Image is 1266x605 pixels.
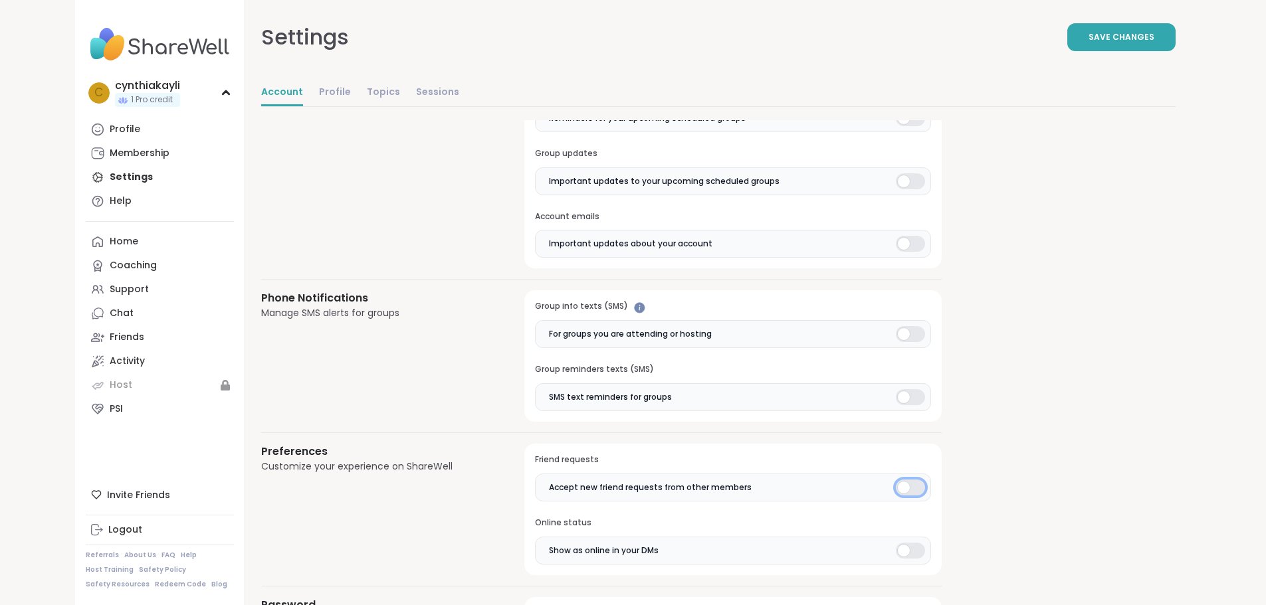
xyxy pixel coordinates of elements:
div: Invite Friends [86,483,234,507]
a: Support [86,278,234,302]
h3: Preferences [261,444,493,460]
span: Important updates about your account [549,238,712,250]
h3: Group updates [535,148,930,159]
a: Host Training [86,565,134,574]
h3: Account emails [535,211,930,222]
a: Referrals [86,551,119,560]
a: Home [86,230,234,254]
div: Chat [110,307,134,320]
span: Accept new friend requests from other members [549,481,752,493]
div: Home [110,235,138,248]
h3: Phone Notifications [261,290,493,306]
div: Profile [110,123,140,136]
a: Sessions [416,80,459,106]
div: Customize your experience on ShareWell [261,460,493,474]
div: Manage SMS alerts for groups [261,306,493,320]
div: Activity [110,355,145,368]
a: Profile [319,80,351,106]
a: Host [86,373,234,397]
a: PSI [86,397,234,421]
div: Support [110,283,149,296]
span: 1 Pro credit [131,94,173,106]
span: For groups you are attending or hosting [549,328,712,340]
span: c [94,84,103,102]
button: Save Changes [1067,23,1176,51]
a: Topics [367,80,400,106]
span: Important updates to your upcoming scheduled groups [549,175,780,187]
a: Chat [86,302,234,325]
a: About Us [124,551,156,560]
a: Blog [211,580,227,589]
div: Host [110,379,132,392]
a: Account [261,80,303,106]
div: Settings [261,21,349,53]
h3: Group reminders texts (SMS) [535,364,930,375]
img: ShareWell Nav Logo [86,21,234,68]
span: SMS text reminders for groups [549,391,672,403]
a: Friends [86,325,234,349]
h3: Online status [535,517,930,529]
div: Logout [108,523,142,537]
div: Coaching [110,259,157,272]
div: cynthiakayli [115,78,180,93]
h3: Friend requests [535,454,930,466]
div: Friends [110,331,144,344]
h3: Group info texts (SMS) [535,301,930,312]
a: Membership [86,141,234,165]
a: FAQ [161,551,175,560]
a: Coaching [86,254,234,278]
a: Safety Resources [86,580,150,589]
a: Redeem Code [155,580,206,589]
a: Logout [86,518,234,542]
div: PSI [110,402,123,416]
div: Help [110,195,132,208]
span: Save Changes [1089,31,1154,43]
a: Help [86,189,234,213]
a: Help [181,551,197,560]
a: Activity [86,349,234,373]
a: Safety Policy [139,565,186,574]
iframe: Spotlight [634,302,645,313]
div: Membership [110,147,169,160]
span: Show as online in your DMs [549,545,659,557]
a: Profile [86,118,234,141]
